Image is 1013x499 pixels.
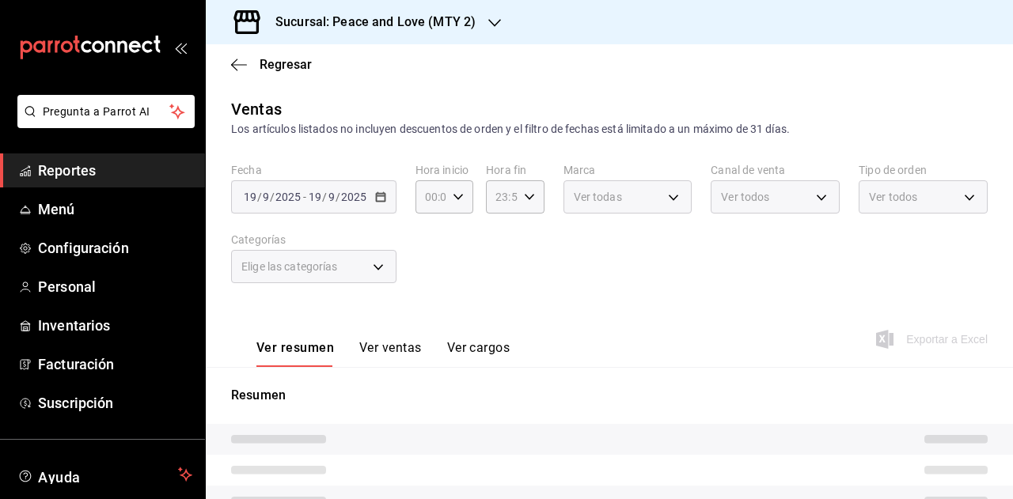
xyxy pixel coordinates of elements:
input: -- [262,191,270,203]
button: Ver cargos [447,340,510,367]
label: Canal de venta [711,164,840,176]
input: ---- [340,191,367,203]
label: Marca [563,164,692,176]
span: / [336,191,340,203]
label: Fecha [231,164,396,176]
span: / [257,191,262,203]
div: Ventas [231,97,282,121]
p: Resumen [231,386,988,405]
a: Pregunta a Parrot AI [11,115,195,131]
span: Menú [38,198,192,220]
label: Hora fin [486,164,544,176]
input: -- [308,191,322,203]
span: - [303,191,306,203]
input: ---- [275,191,302,203]
span: / [322,191,327,203]
h3: Sucursal: Peace and Love (MTY 2) [263,13,476,32]
span: Regresar [260,57,312,72]
button: Pregunta a Parrot AI [17,95,195,128]
input: -- [328,191,336,203]
span: / [270,191,275,203]
label: Tipo de orden [859,164,988,176]
input: -- [243,191,257,203]
span: Facturación [38,353,192,375]
div: Los artículos listados no incluyen descuentos de orden y el filtro de fechas está limitado a un m... [231,121,988,138]
button: Ver resumen [256,340,334,367]
span: Pregunta a Parrot AI [43,104,170,120]
span: Elige las categorías [241,259,338,274]
label: Categorías [231,234,396,245]
span: Ver todas [574,189,622,205]
div: navigation tabs [256,340,510,367]
span: Ver todos [869,189,917,205]
span: Ver todos [721,189,769,205]
span: Reportes [38,160,192,181]
span: Configuración [38,237,192,259]
button: open_drawer_menu [174,41,187,54]
span: Suscripción [38,392,192,414]
label: Hora inicio [415,164,473,176]
button: Regresar [231,57,312,72]
span: Personal [38,276,192,297]
span: Inventarios [38,315,192,336]
button: Ver ventas [359,340,422,367]
span: Ayuda [38,465,172,484]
